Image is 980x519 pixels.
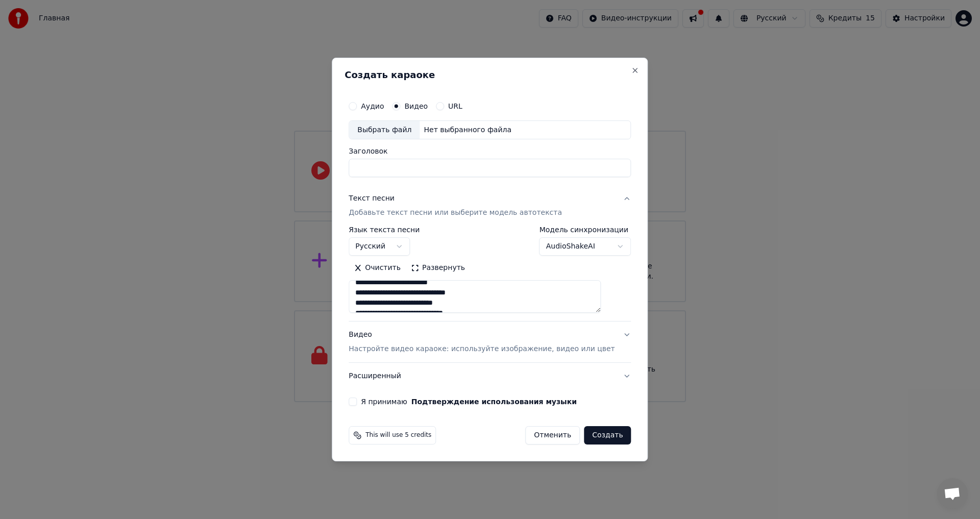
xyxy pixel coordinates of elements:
[540,227,631,234] label: Модель синхронизации
[349,227,420,234] label: Язык текста песни
[349,330,615,355] div: Видео
[345,70,635,80] h2: Создать караоке
[349,344,615,354] p: Настройте видео караоке: используйте изображение, видео или цвет
[349,260,406,277] button: Очистить
[365,431,431,439] span: This will use 5 credits
[411,398,577,405] button: Я принимаю
[361,398,577,405] label: Я принимаю
[448,103,462,110] label: URL
[525,426,580,444] button: Отменить
[349,208,562,218] p: Добавьте текст песни или выберите модель автотекста
[420,125,516,135] div: Нет выбранного файла
[349,148,631,155] label: Заголовок
[349,227,631,322] div: Текст песниДобавьте текст песни или выберите модель автотекста
[349,186,631,227] button: Текст песниДобавьте текст песни или выберите модель автотекста
[349,363,631,389] button: Расширенный
[349,194,395,204] div: Текст песни
[349,322,631,363] button: ВидеоНастройте видео караоке: используйте изображение, видео или цвет
[361,103,384,110] label: Аудио
[406,260,470,277] button: Развернуть
[349,121,420,139] div: Выбрать файл
[584,426,631,444] button: Создать
[404,103,428,110] label: Видео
